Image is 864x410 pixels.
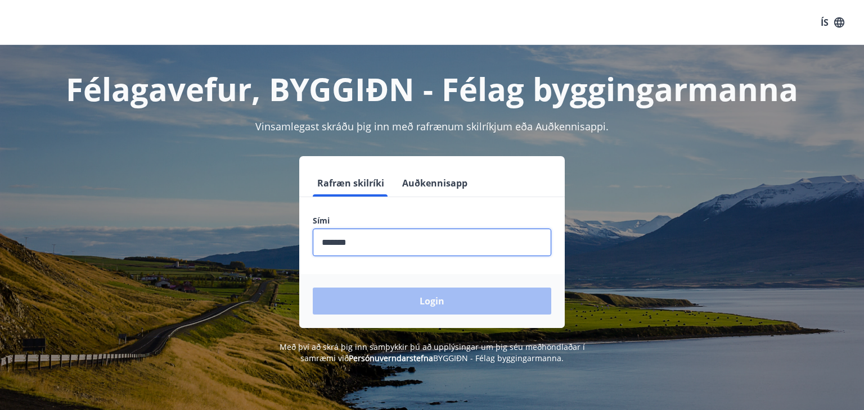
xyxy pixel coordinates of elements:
[814,12,850,33] button: ÍS
[280,341,585,363] span: Með því að skrá þig inn samþykkir þú að upplýsingar um þig séu meðhöndlaðar í samræmi við BYGGIÐN...
[349,353,433,363] a: Persónuverndarstefna
[398,170,472,197] button: Auðkennisapp
[40,67,823,110] h1: Félagavefur, BYGGIÐN - Félag byggingarmanna
[313,170,389,197] button: Rafræn skilríki
[255,120,609,133] span: Vinsamlegast skráðu þig inn með rafrænum skilríkjum eða Auðkennisappi.
[313,215,551,226] label: Sími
